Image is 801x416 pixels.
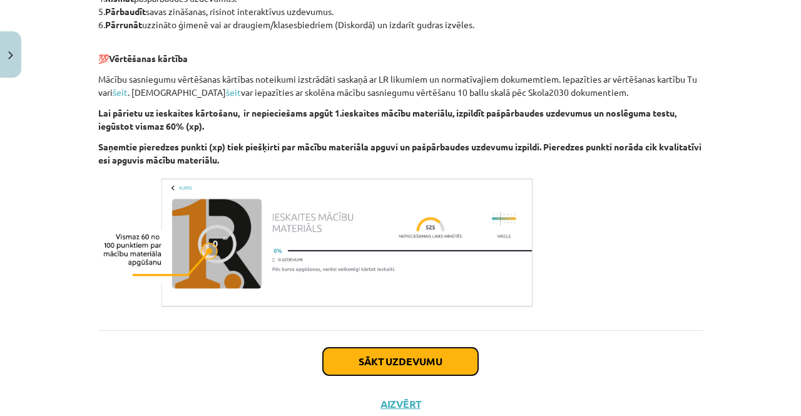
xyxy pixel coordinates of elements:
a: šeit [113,86,128,98]
b: Pārrunāt [105,19,142,30]
b: Vērtēšanas kārtība [109,53,188,64]
img: icon-close-lesson-0947bae3869378f0d4975bcd49f059093ad1ed9edebbc8119c70593378902aed.svg [8,51,13,60]
b: Lai pārietu uz ieskaites kārtošanu, ir nepieciešams apgūt 1.ieskaites mācību materiālu, izpildīt ... [98,107,676,132]
b: Pārbaudīt [105,6,146,17]
p: Mācību sasniegumu vērtēšanas kārtības noteikumi izstrādāti saskaņā ar LR likumiem un normatīvajie... [98,73,703,99]
b: Saņemtie pieredzes punkti (xp) tiek piešķirti par mācību materiāla apguvi un pašpārbaudes uzdevum... [98,141,702,165]
button: Sākt uzdevumu [323,348,478,375]
a: šeit [226,86,241,98]
p: 💯 [98,39,703,65]
button: Aizvērt [377,398,424,410]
